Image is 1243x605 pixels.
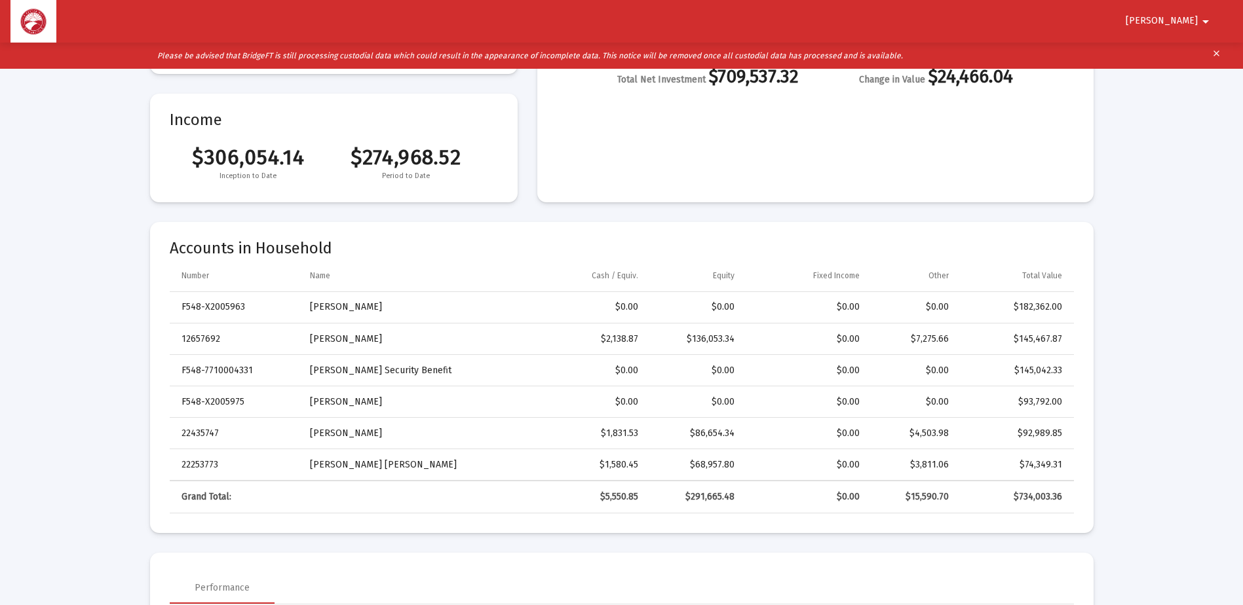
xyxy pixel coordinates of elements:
div: Total Value [1022,270,1062,281]
div: $0.00 [657,364,735,377]
div: $145,467.87 [967,333,1062,346]
td: Column Name [301,260,524,291]
div: $0.00 [878,364,949,377]
div: Name [310,270,330,281]
div: $7,275.66 [878,333,949,346]
div: $3,811.06 [878,458,949,471]
span: Inception to Date [170,170,328,183]
div: $0.00 [532,301,638,314]
div: $0.00 [753,333,860,346]
div: $0.00 [878,395,949,409]
td: F548-7710004331 [170,355,301,386]
div: $291,665.48 [657,490,735,504]
div: $0.00 [532,364,638,377]
td: Column Cash / Equiv. [523,260,647,291]
div: $4,503.98 [878,427,949,440]
span: Period to Date [327,170,485,183]
div: $1,580.45 [532,458,638,471]
mat-card-title: Income [170,113,498,126]
div: $92,989.85 [967,427,1062,440]
div: $0.00 [878,301,949,314]
div: Other [928,270,949,281]
span: Change in Value [859,74,925,85]
div: $734,003.36 [967,490,1062,504]
td: [PERSON_NAME] [301,418,524,449]
div: Number [182,270,209,281]
mat-card-title: Accounts in Household [170,242,1074,255]
div: $93,792.00 [967,395,1062,409]
div: $145,042.33 [967,364,1062,377]
div: $0.00 [753,395,860,409]
div: $136,053.34 [657,333,735,346]
td: Column Other [869,260,958,291]
td: [PERSON_NAME] [PERSON_NAME] [301,449,524,481]
td: [PERSON_NAME] Security Benefit [301,355,524,386]
div: $1,831.53 [532,427,638,440]
td: 12657692 [170,323,301,355]
td: Column Equity [647,260,744,291]
div: $0.00 [753,427,860,440]
div: $24,466.04 [859,70,1013,86]
div: $15,590.70 [878,490,949,504]
span: Total Net Investment [617,74,706,85]
img: Dashboard [20,9,47,35]
td: [PERSON_NAME] [301,386,524,418]
mat-icon: clear [1212,46,1221,65]
div: $0.00 [532,395,638,409]
div: $709,537.32 [617,70,799,86]
span: $306,054.14 [170,145,328,170]
td: [PERSON_NAME] [301,292,524,323]
i: Please be advised that BridgeFT is still processing custodial data which could result in the appe... [157,51,903,60]
div: Cash / Equiv. [592,270,638,281]
mat-icon: arrow_drop_down [1198,9,1214,35]
span: [PERSON_NAME] [1126,16,1198,27]
button: [PERSON_NAME] [1110,8,1229,34]
td: Column Total Value [958,260,1074,291]
td: 22253773 [170,449,301,481]
div: $68,957.80 [657,458,735,471]
div: Fixed Income [813,270,860,281]
div: $182,362.00 [967,301,1062,314]
div: $86,654.34 [657,427,735,440]
td: Column Number [170,260,301,291]
td: Column Fixed Income [744,260,869,291]
div: Equity [713,270,735,281]
div: Performance [195,581,250,595]
div: $0.00 [657,395,735,409]
td: [PERSON_NAME] [301,323,524,355]
div: $74,349.31 [967,458,1062,471]
div: $5,550.85 [532,490,638,504]
div: $0.00 [657,301,735,314]
div: $2,138.87 [532,333,638,346]
div: Data grid [170,260,1074,513]
td: F548-X2005963 [170,292,301,323]
div: $0.00 [753,490,860,504]
div: Grand Total: [182,490,292,504]
td: F548-X2005975 [170,386,301,418]
div: $0.00 [753,301,860,314]
div: $0.00 [753,364,860,377]
div: $0.00 [753,458,860,471]
td: 22435747 [170,418,301,449]
span: $274,968.52 [327,145,485,170]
